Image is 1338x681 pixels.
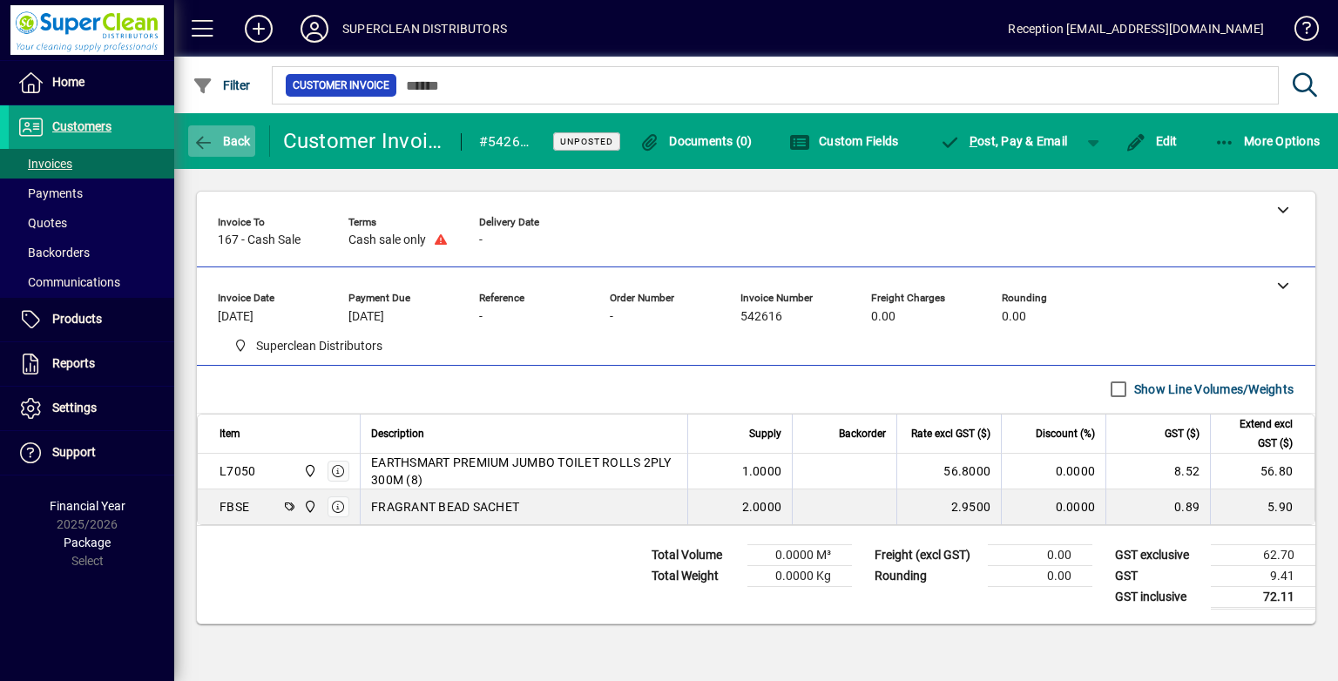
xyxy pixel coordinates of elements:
td: 56.80 [1210,454,1314,489]
span: 0.00 [1002,310,1026,324]
div: L7050 [220,462,255,480]
a: Payments [9,179,174,208]
button: Back [188,125,255,157]
span: 542616 [740,310,782,324]
span: Edit [1125,134,1178,148]
div: Reception [EMAIL_ADDRESS][DOMAIN_NAME] [1008,15,1264,43]
button: More Options [1210,125,1325,157]
span: Financial Year [50,499,125,513]
div: #542616 [479,128,532,156]
span: FRAGRANT BEAD SACHET [371,498,519,516]
div: 56.8000 [908,462,990,480]
span: Customers [52,119,111,133]
td: Rounding [866,565,988,586]
button: Custom Fields [785,125,903,157]
span: Rate excl GST ($) [911,424,990,443]
a: Backorders [9,238,174,267]
span: Quotes [17,216,67,230]
td: Total Weight [643,565,747,586]
span: [DATE] [218,310,253,324]
span: Superclean Distributors [226,335,389,357]
td: 0.0000 [1001,489,1105,524]
td: GST exclusive [1106,544,1211,565]
span: Support [52,445,96,459]
td: 62.70 [1211,544,1315,565]
span: Item [220,424,240,443]
div: 2.9500 [908,498,990,516]
td: 0.89 [1105,489,1210,524]
span: - [479,233,483,247]
a: Reports [9,342,174,386]
td: 0.0000 M³ [747,544,852,565]
span: Unposted [560,136,613,147]
app-page-header-button: Back [174,125,270,157]
span: - [610,310,613,324]
span: 0.00 [871,310,895,324]
span: EARTHSMART PREMIUM JUMBO TOILET ROLLS 2PLY 300M (8) [371,454,677,489]
div: SUPERCLEAN DISTRIBUTORS [342,15,507,43]
td: 5.90 [1210,489,1314,524]
a: Support [9,431,174,475]
button: Profile [287,13,342,44]
td: GST inclusive [1106,586,1211,608]
button: Edit [1121,125,1182,157]
span: Superclean Distributors [299,462,319,481]
div: FBSE [220,498,249,516]
span: Payments [17,186,83,200]
span: Customer Invoice [293,77,389,94]
td: Total Volume [643,544,747,565]
span: Extend excl GST ($) [1221,415,1293,453]
div: Customer Invoice [283,127,443,155]
td: 8.52 [1105,454,1210,489]
span: Custom Fields [789,134,899,148]
span: Description [371,424,424,443]
span: P [970,134,977,148]
span: Package [64,536,111,550]
span: Cash sale only [348,233,426,247]
span: 167 - Cash Sale [218,233,301,247]
span: Home [52,75,84,89]
span: Supply [749,424,781,443]
span: Backorders [17,246,90,260]
span: Products [52,312,102,326]
span: Invoices [17,157,72,171]
span: Settings [52,401,97,415]
td: 0.0000 Kg [747,565,852,586]
span: GST ($) [1165,424,1199,443]
span: Back [193,134,251,148]
span: Communications [17,275,120,289]
span: Backorder [839,424,886,443]
span: Documents (0) [639,134,753,148]
td: 9.41 [1211,565,1315,586]
span: Discount (%) [1036,424,1095,443]
label: Show Line Volumes/Weights [1131,381,1294,398]
td: GST [1106,565,1211,586]
span: - [479,310,483,324]
span: ost, Pay & Email [939,134,1067,148]
td: 0.0000 [1001,454,1105,489]
button: Filter [188,70,255,101]
a: Invoices [9,149,174,179]
a: Settings [9,387,174,430]
td: 0.00 [988,565,1092,586]
span: [DATE] [348,310,384,324]
a: Products [9,298,174,341]
span: Reports [52,356,95,370]
span: 2.0000 [742,498,782,516]
button: Post, Pay & Email [930,125,1076,157]
button: Documents (0) [635,125,757,157]
span: Superclean Distributors [299,497,319,516]
a: Knowledge Base [1281,3,1316,60]
span: 1.0000 [742,462,782,480]
span: Superclean Distributors [256,337,382,355]
td: 72.11 [1211,586,1315,608]
a: Home [9,61,174,105]
span: Filter [193,78,251,92]
td: 0.00 [988,544,1092,565]
td: Freight (excl GST) [866,544,988,565]
span: More Options [1214,134,1321,148]
a: Communications [9,267,174,297]
a: Quotes [9,208,174,238]
button: Add [231,13,287,44]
